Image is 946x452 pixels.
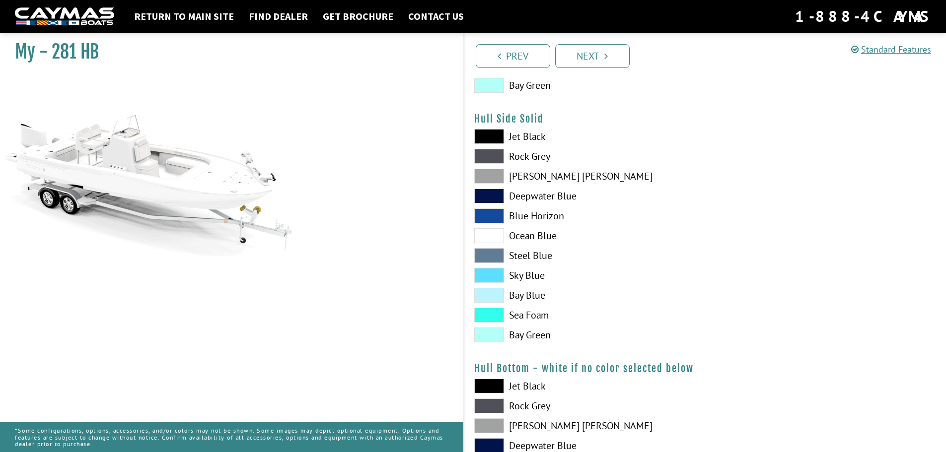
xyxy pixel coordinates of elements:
[474,308,695,323] label: Sea Foam
[476,44,550,68] a: Prev
[474,398,695,413] label: Rock Grey
[318,10,398,23] a: Get Brochure
[474,228,695,243] label: Ocean Blue
[851,44,931,55] a: Standard Features
[474,248,695,263] label: Steel Blue
[403,10,469,23] a: Contact Us
[129,10,239,23] a: Return to main site
[474,379,695,393] label: Jet Black
[474,327,695,342] label: Bay Green
[474,268,695,283] label: Sky Blue
[474,113,937,125] h4: Hull Side Solid
[15,7,114,26] img: white-logo-c9c8dbefe5ff5ceceb0f0178aa75bf4bb51f6bca0971e226c86eb53dfe498488.png
[474,78,695,93] label: Bay Green
[474,362,937,375] h4: Hull Bottom - white if no color selected below
[15,41,438,63] h1: My - 281 HB
[474,288,695,303] label: Bay Blue
[474,169,695,184] label: [PERSON_NAME] [PERSON_NAME]
[474,208,695,223] label: Blue Horizon
[474,418,695,433] label: [PERSON_NAME] [PERSON_NAME]
[795,5,931,27] div: 1-888-4CAYMAS
[555,44,630,68] a: Next
[474,149,695,164] label: Rock Grey
[15,422,448,452] p: *Some configurations, options, accessories, and/or colors may not be shown. Some images may depic...
[474,129,695,144] label: Jet Black
[474,189,695,203] label: Deepwater Blue
[244,10,313,23] a: Find Dealer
